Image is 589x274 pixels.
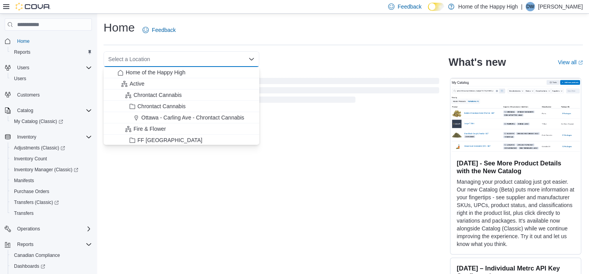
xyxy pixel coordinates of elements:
a: Transfers [11,209,37,218]
span: Transfers [14,210,33,216]
span: Inventory [17,134,36,140]
a: My Catalog (Classic) [11,117,66,126]
a: Inventory Manager (Classic) [8,164,95,175]
p: | [521,2,522,11]
span: Catalog [14,106,92,115]
span: Inventory Manager (Classic) [11,165,92,174]
span: Reports [14,49,30,55]
span: Canadian Compliance [11,251,92,260]
a: Feedback [139,22,179,38]
button: Reports [8,47,95,58]
input: Dark Mode [428,3,444,11]
span: Catalog [17,107,33,114]
button: Purchase Orders [8,186,95,197]
span: Users [14,76,26,82]
span: Fire & Flower [134,125,166,133]
span: Reports [17,241,33,248]
span: Adjustments (Classic) [14,145,65,151]
span: Dashboards [14,263,45,269]
span: Active [130,80,144,88]
span: Purchase Orders [11,187,92,196]
button: Manifests [8,175,95,186]
span: Inventory Count [11,154,92,163]
span: Ottawa - Carling Ave - Chrontact Cannabis [141,114,244,121]
span: Loading [104,79,439,104]
a: Purchase Orders [11,187,53,196]
button: Reports [14,240,37,249]
span: Canadian Compliance [14,252,60,258]
button: Canadian Compliance [8,250,95,261]
button: Inventory [2,132,95,142]
button: Inventory [14,132,39,142]
a: Reports [11,47,33,57]
span: Purchase Orders [14,188,49,195]
a: Inventory Manager (Classic) [11,165,81,174]
p: [PERSON_NAME] [538,2,583,11]
a: Users [11,74,29,83]
button: Home of the Happy High [104,67,259,78]
span: Transfers [11,209,92,218]
span: Home of the Happy High [126,68,185,76]
button: Operations [2,223,95,234]
span: Inventory Count [14,156,47,162]
button: Operations [14,224,43,234]
span: Feedback [152,26,176,34]
span: Transfers (Classic) [14,199,59,205]
span: Users [17,65,29,71]
span: Manifests [11,176,92,185]
a: Dashboards [11,262,48,271]
button: Catalog [14,106,36,115]
span: Customers [14,90,92,99]
a: Adjustments (Classic) [11,143,68,153]
button: Active [104,78,259,90]
a: Manifests [11,176,37,185]
button: Customers [2,89,95,100]
button: Chrontact Cannabis [104,101,259,112]
a: Customers [14,90,43,100]
span: My Catalog (Classic) [14,118,63,125]
span: Inventory Manager (Classic) [14,167,78,173]
h1: Home [104,20,135,35]
button: Transfers [8,208,95,219]
button: Ottawa - Carling Ave - Chrontact Cannabis [104,112,259,123]
button: Users [2,62,95,73]
a: Dashboards [8,261,95,272]
img: Cova [16,3,51,11]
svg: External link [578,60,583,65]
button: Reports [2,239,95,250]
span: Users [11,74,92,83]
a: Canadian Compliance [11,251,63,260]
span: Customers [17,92,40,98]
span: My Catalog (Classic) [11,117,92,126]
button: Fire & Flower [104,123,259,135]
span: Adjustments (Classic) [11,143,92,153]
span: Dashboards [11,262,92,271]
span: Reports [14,240,92,249]
a: My Catalog (Classic) [8,116,95,127]
a: Transfers (Classic) [8,197,95,208]
h3: [DATE] - See More Product Details with the New Catalog [457,159,575,175]
button: Users [14,63,32,72]
a: Inventory Count [11,154,50,163]
div: Dane Watson [526,2,535,11]
button: Catalog [2,105,95,116]
span: Manifests [14,177,34,184]
span: Home [17,38,30,44]
span: Home [14,36,92,46]
a: View allExternal link [558,59,583,65]
a: Adjustments (Classic) [8,142,95,153]
span: DW [526,2,534,11]
span: Chrontact Cannabis [137,102,186,110]
span: Feedback [397,3,421,11]
p: Home of the Happy High [458,2,518,11]
span: Users [14,63,92,72]
p: Managing your product catalog just got easier. Our new Catalog (Beta) puts more information at yo... [457,178,575,248]
button: Users [8,73,95,84]
a: Transfers (Classic) [11,198,62,207]
h2: What's new [448,56,506,68]
span: Chrontact Cannabis [134,91,182,99]
button: Chrontact Cannabis [104,90,259,101]
button: Close list of options [248,56,255,62]
span: Operations [17,226,40,232]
